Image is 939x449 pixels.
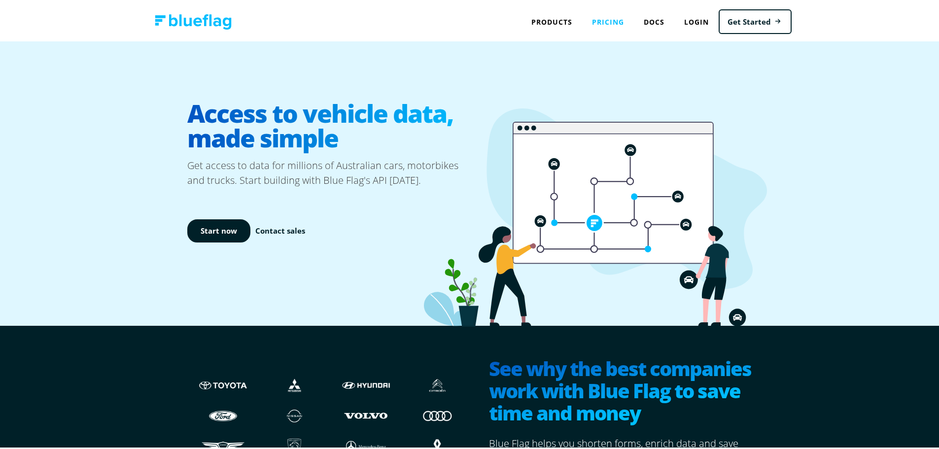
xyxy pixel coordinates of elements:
[412,404,463,423] img: Audi logo
[340,374,392,393] img: Hyundai logo
[340,404,392,423] img: Volvo logo
[187,156,473,186] p: Get access to data for millions of Australian cars, motorbikes and trucks. Start building with Bl...
[269,404,320,423] img: Nissan logo
[582,10,634,30] a: Pricing
[522,10,582,30] div: Products
[719,7,792,33] a: Get Started
[187,91,473,156] h1: Access to vehicle data, made simple
[255,223,305,235] a: Contact sales
[412,374,463,393] img: Citroen logo
[269,374,320,393] img: Mistubishi logo
[634,10,674,30] a: Docs
[197,374,249,393] img: Toyota logo
[489,355,759,424] h2: See why the best companies work with Blue Flag to save time and money
[187,217,250,241] a: Start now
[197,404,249,423] img: Ford logo
[674,10,719,30] a: Login to Blue Flag application
[155,12,232,28] img: Blue Flag logo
